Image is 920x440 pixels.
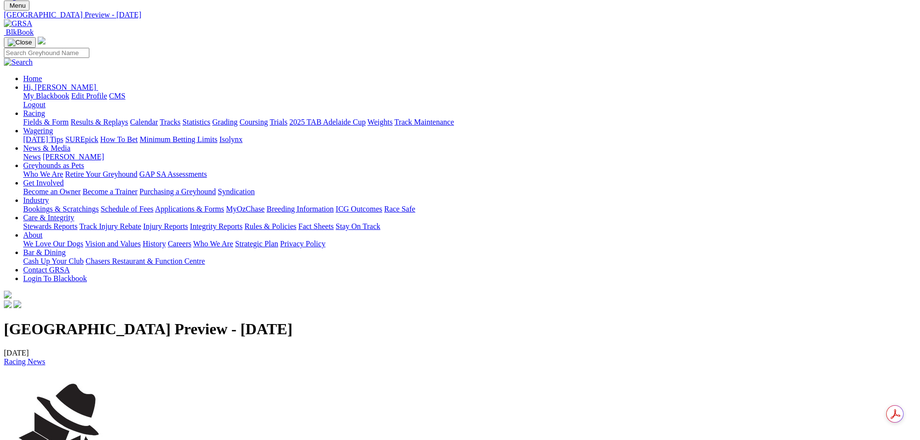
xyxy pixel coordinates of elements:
[4,11,916,19] a: [GEOGRAPHIC_DATA] Preview - [DATE]
[395,118,454,126] a: Track Maintenance
[267,205,334,213] a: Breeding Information
[23,266,70,274] a: Contact GRSA
[23,109,45,117] a: Racing
[23,222,77,230] a: Stewards Reports
[23,153,916,161] div: News & Media
[142,240,166,248] a: History
[23,240,916,248] div: About
[65,170,138,178] a: Retire Your Greyhound
[23,196,49,204] a: Industry
[23,257,916,266] div: Bar & Dining
[130,118,158,126] a: Calendar
[336,222,380,230] a: Stay On Track
[4,357,45,366] a: Racing News
[23,213,74,222] a: Care & Integrity
[100,205,153,213] a: Schedule of Fees
[269,118,287,126] a: Trials
[168,240,191,248] a: Careers
[244,222,297,230] a: Rules & Policies
[384,205,415,213] a: Race Safe
[4,291,12,298] img: logo-grsa-white.png
[23,127,53,135] a: Wagering
[235,240,278,248] a: Strategic Plan
[190,222,242,230] a: Integrity Reports
[143,222,188,230] a: Injury Reports
[219,135,242,143] a: Isolynx
[23,170,916,179] div: Greyhounds as Pets
[23,92,70,100] a: My Blackbook
[71,118,128,126] a: Results & Replays
[23,153,41,161] a: News
[140,187,216,196] a: Purchasing a Greyhound
[218,187,255,196] a: Syndication
[4,58,33,67] img: Search
[240,118,268,126] a: Coursing
[6,28,34,36] span: BlkBook
[4,320,916,338] h1: [GEOGRAPHIC_DATA] Preview - [DATE]
[23,74,42,83] a: Home
[85,240,141,248] a: Vision and Values
[23,118,916,127] div: Racing
[23,179,64,187] a: Get Involved
[23,92,916,109] div: Hi, [PERSON_NAME]
[23,170,63,178] a: Who We Are
[100,135,138,143] a: How To Bet
[23,248,66,256] a: Bar & Dining
[38,37,45,44] img: logo-grsa-white.png
[85,257,205,265] a: Chasers Restaurant & Function Centre
[23,135,63,143] a: [DATE] Tips
[42,153,104,161] a: [PERSON_NAME]
[23,187,81,196] a: Become an Owner
[65,135,98,143] a: SUREpick
[23,231,42,239] a: About
[4,0,29,11] button: Toggle navigation
[71,92,107,100] a: Edit Profile
[140,170,207,178] a: GAP SA Assessments
[83,187,138,196] a: Become a Trainer
[193,240,233,248] a: Who We Are
[368,118,393,126] a: Weights
[23,100,45,109] a: Logout
[4,349,45,366] span: [DATE]
[79,222,141,230] a: Track Injury Rebate
[23,83,98,91] a: Hi, [PERSON_NAME]
[280,240,326,248] a: Privacy Policy
[183,118,211,126] a: Statistics
[23,135,916,144] div: Wagering
[23,274,87,283] a: Login To Blackbook
[23,240,83,248] a: We Love Our Dogs
[298,222,334,230] a: Fact Sheets
[109,92,126,100] a: CMS
[23,222,916,231] div: Care & Integrity
[140,135,217,143] a: Minimum Betting Limits
[14,300,21,308] img: twitter.svg
[336,205,382,213] a: ICG Outcomes
[23,118,69,126] a: Fields & Form
[212,118,238,126] a: Grading
[289,118,366,126] a: 2025 TAB Adelaide Cup
[23,187,916,196] div: Get Involved
[4,48,89,58] input: Search
[155,205,224,213] a: Applications & Forms
[23,205,99,213] a: Bookings & Scratchings
[23,83,96,91] span: Hi, [PERSON_NAME]
[8,39,32,46] img: Close
[160,118,181,126] a: Tracks
[23,161,84,170] a: Greyhounds as Pets
[23,205,916,213] div: Industry
[4,28,34,36] a: BlkBook
[10,2,26,9] span: Menu
[23,144,71,152] a: News & Media
[23,257,84,265] a: Cash Up Your Club
[4,37,36,48] button: Toggle navigation
[4,19,32,28] img: GRSA
[4,300,12,308] img: facebook.svg
[226,205,265,213] a: MyOzChase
